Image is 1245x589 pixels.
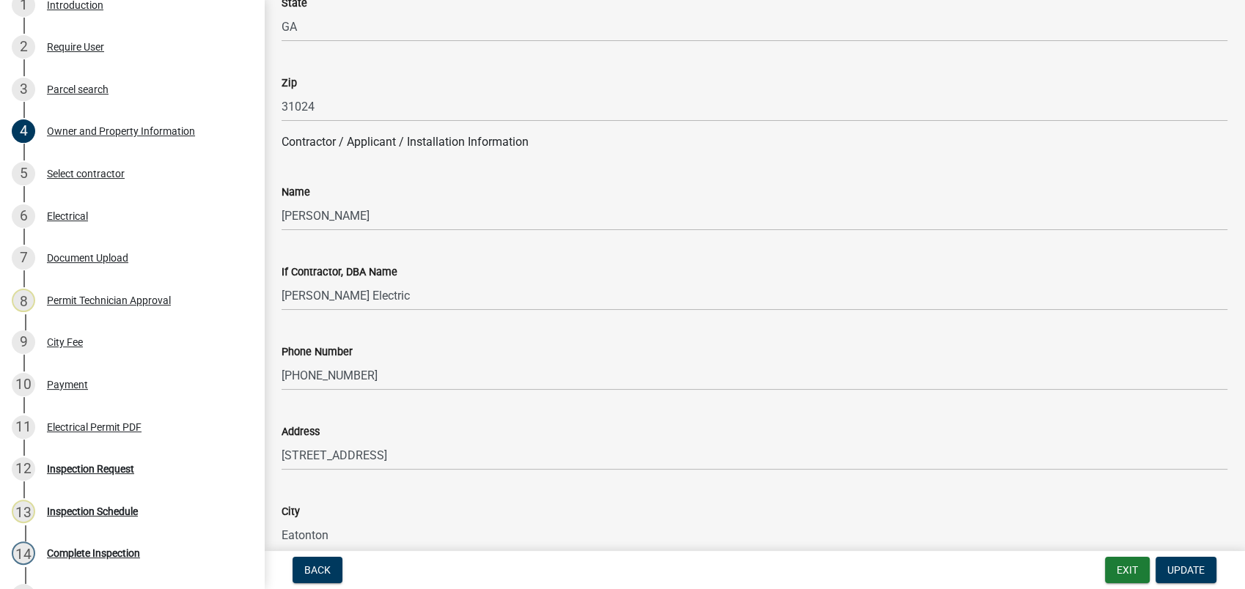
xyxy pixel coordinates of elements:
label: Address [282,427,320,437]
div: Select contractor [47,168,125,179]
p: Contractor / Applicant / Installation Information [282,133,1227,151]
div: 8 [12,289,35,312]
div: 5 [12,162,35,185]
label: Phone Number [282,347,353,358]
label: City [282,507,300,517]
div: 7 [12,246,35,270]
div: Electrical [47,211,88,221]
div: Complete Inspection [47,548,140,558]
span: Back [304,564,331,576]
div: 2 [12,35,35,59]
div: 14 [12,541,35,565]
button: Exit [1105,557,1150,583]
span: Update [1167,564,1205,576]
div: Inspection Schedule [47,506,138,516]
div: Document Upload [47,253,128,263]
div: 11 [12,415,35,439]
div: 10 [12,373,35,396]
div: Require User [47,42,104,52]
div: 12 [12,457,35,481]
div: Owner and Property Information [47,126,195,136]
div: 9 [12,330,35,354]
label: Zip [282,78,297,89]
label: If Contractor, DBA Name [282,267,397,278]
div: 3 [12,78,35,101]
button: Back [293,557,342,583]
div: 4 [12,119,35,143]
label: Name [282,188,310,198]
button: Update [1156,557,1216,583]
div: Permit Technician Approval [47,295,171,305]
div: Inspection Request [47,464,134,474]
div: Parcel search [47,84,109,95]
div: Electrical Permit PDF [47,422,142,432]
div: 6 [12,204,35,228]
div: Payment [47,379,88,390]
div: City Fee [47,337,83,347]
div: 13 [12,500,35,523]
